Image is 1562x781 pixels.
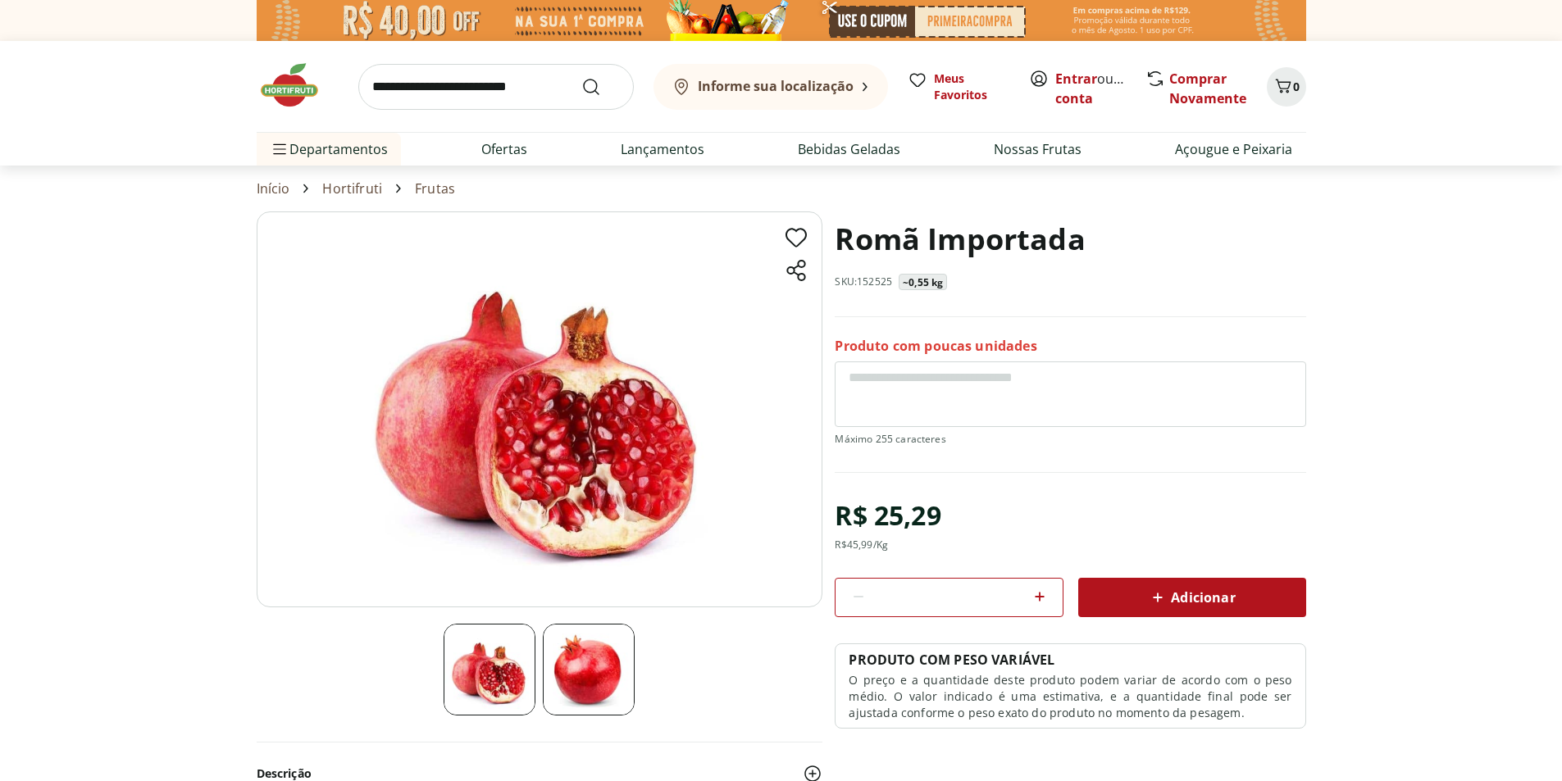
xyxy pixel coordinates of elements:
a: Frutas [415,181,455,196]
p: ~0,55 kg [903,276,943,289]
h1: Romã Importada [835,211,1085,267]
input: search [358,64,634,110]
a: Bebidas Geladas [798,139,900,159]
span: Adicionar [1148,588,1235,607]
p: O preço e a quantidade deste produto podem variar de acordo com o peso médio. O valor indicado é ... [849,672,1291,721]
a: Início [257,181,290,196]
a: Nossas Frutas [994,139,1082,159]
a: Ofertas [481,139,527,159]
span: Departamentos [270,129,388,169]
a: Comprar Novamente [1169,70,1246,107]
button: Submit Search [581,77,621,97]
p: Produto com poucas unidades [835,337,1036,355]
a: Criar conta [1055,70,1145,107]
a: Açougue e Peixaria [1175,139,1292,159]
b: Informe sua localização [698,77,854,95]
p: PRODUTO COM PESO VARIÁVEL [849,651,1054,669]
a: Entrar [1055,70,1097,88]
span: 0 [1293,79,1300,94]
p: SKU: 152525 [835,275,892,288]
button: Adicionar [1078,578,1306,617]
a: Hortifruti [322,181,382,196]
button: Menu [270,129,289,169]
img: Hortifruti [257,61,339,110]
div: R$ 25,29 [835,493,940,538]
a: Lançamentos [621,139,704,159]
button: Carrinho [1267,67,1306,107]
img: Principal [444,624,535,715]
span: ou [1055,69,1128,108]
a: Meus Favoritos [908,70,1009,103]
span: Meus Favoritos [934,70,1009,103]
button: Informe sua localização [653,64,888,110]
img: Principal [257,211,822,607]
div: R$ 45,99 /Kg [835,538,888,552]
